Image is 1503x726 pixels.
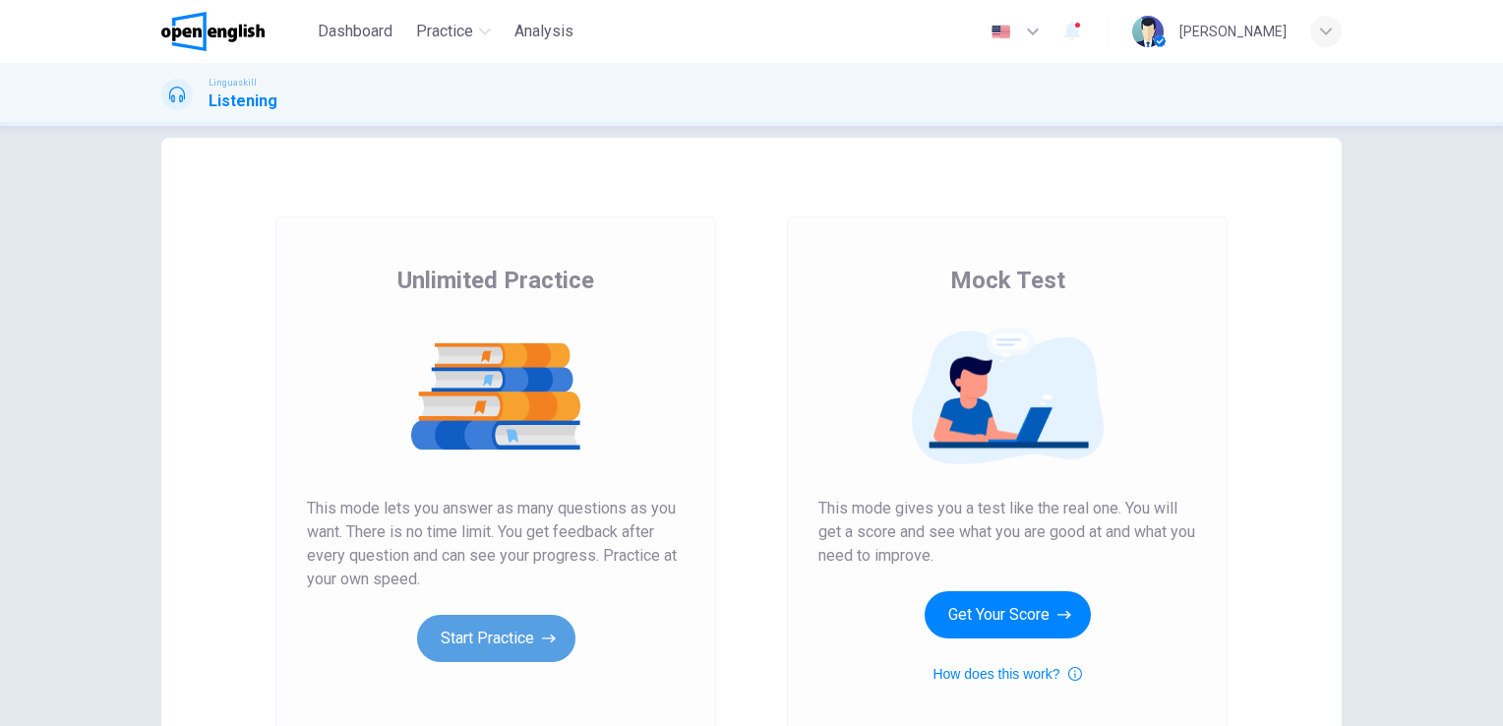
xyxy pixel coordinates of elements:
button: Practice [408,14,499,49]
span: Analysis [514,20,573,43]
div: [PERSON_NAME] [1179,20,1287,43]
img: Profile picture [1132,16,1164,47]
h1: Listening [209,90,277,113]
span: Dashboard [318,20,392,43]
span: This mode lets you answer as many questions as you want. There is no time limit. You get feedback... [307,497,685,591]
button: How does this work? [932,662,1081,686]
button: Dashboard [310,14,400,49]
span: Mock Test [950,265,1065,296]
span: Linguaskill [209,76,257,90]
button: Get Your Score [925,591,1091,638]
span: Practice [416,20,473,43]
span: Unlimited Practice [397,265,594,296]
a: OpenEnglish logo [161,12,310,51]
img: en [989,25,1013,39]
button: Analysis [507,14,581,49]
img: OpenEnglish logo [161,12,265,51]
span: This mode gives you a test like the real one. You will get a score and see what you are good at a... [818,497,1196,568]
button: Start Practice [417,615,575,662]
